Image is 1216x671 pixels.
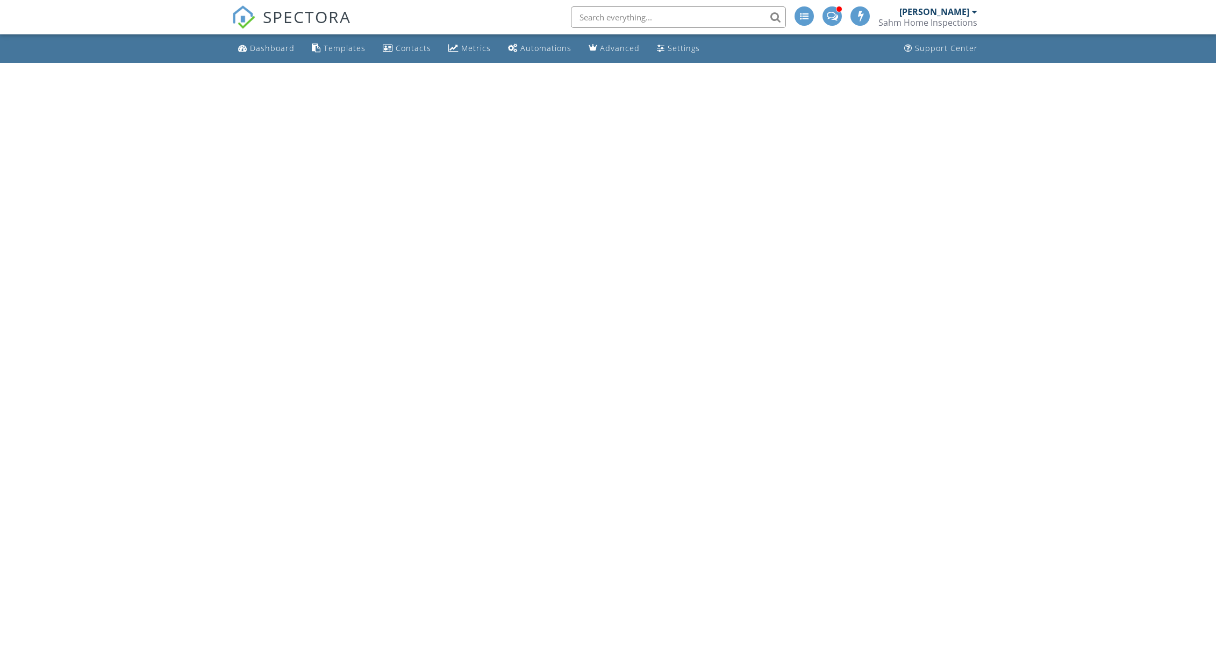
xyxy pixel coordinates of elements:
[653,39,704,59] a: Settings
[668,43,700,53] div: Settings
[234,39,299,59] a: Dashboard
[232,5,255,29] img: The Best Home Inspection Software - Spectora
[250,43,295,53] div: Dashboard
[900,39,982,59] a: Support Center
[600,43,640,53] div: Advanced
[584,39,644,59] a: Advanced
[396,43,431,53] div: Contacts
[878,17,977,28] div: Sahm Home Inspections
[504,39,576,59] a: Automations (Advanced)
[444,39,495,59] a: Metrics
[263,5,351,28] span: SPECTORA
[461,43,491,53] div: Metrics
[324,43,366,53] div: Templates
[378,39,435,59] a: Contacts
[899,6,969,17] div: [PERSON_NAME]
[307,39,370,59] a: Templates
[520,43,571,53] div: Automations
[571,6,786,28] input: Search everything...
[915,43,978,53] div: Support Center
[232,15,351,37] a: SPECTORA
